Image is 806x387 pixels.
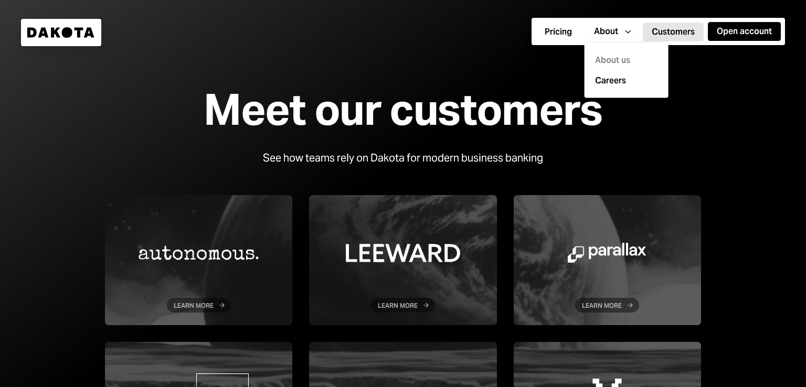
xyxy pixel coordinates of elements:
[594,26,618,37] div: About
[591,50,662,71] div: About us
[643,23,704,41] button: Customers
[204,86,602,133] div: Meet our customers
[536,21,581,42] a: Pricing
[708,22,781,41] button: Open account
[595,75,666,88] a: Careers
[536,23,581,41] button: Pricing
[643,21,704,42] a: Customers
[591,49,662,71] a: About us
[585,22,639,41] button: About
[263,150,543,166] div: See how teams rely on Dakota for modern business banking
